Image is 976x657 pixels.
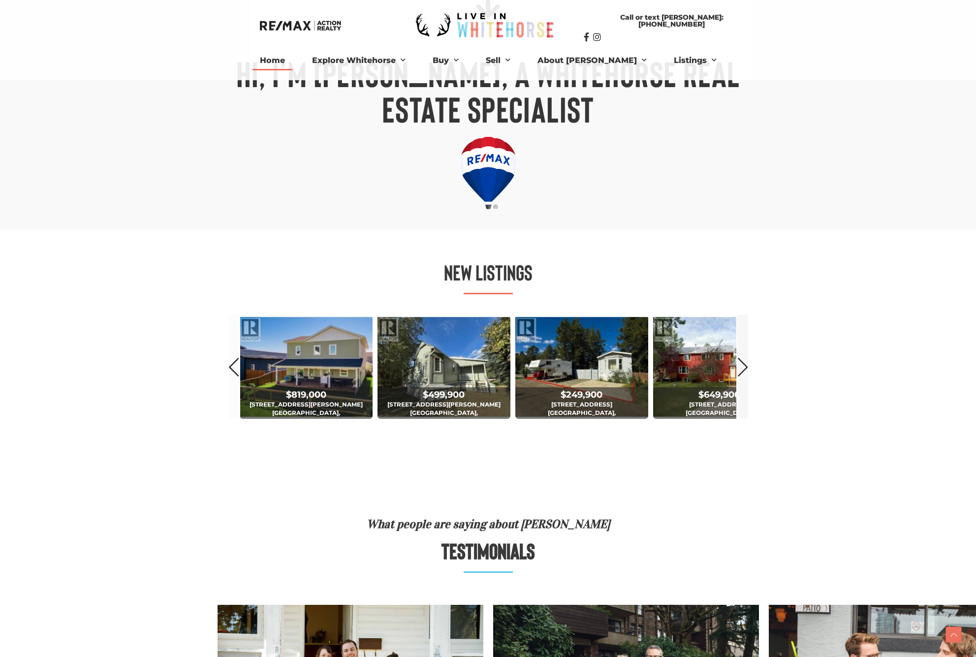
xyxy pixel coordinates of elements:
[516,389,647,400] div: $249,900
[305,51,413,70] a: Explore Whitehorse
[737,315,748,419] a: Next
[240,388,373,447] span: [STREET_ADDRESS][PERSON_NAME] [GEOGRAPHIC_DATA], [GEOGRAPHIC_DATA]
[530,51,654,70] a: About [PERSON_NAME]
[378,315,510,419] img: <div class="price">$499,900</div> 516 Craig Street<br>Dawson City, Yukon<br><div class='bed_bath'...
[218,51,759,70] nav: Menu
[213,540,764,562] h2: Testimonials
[425,51,466,70] a: Buy
[478,51,518,70] a: Sell
[666,51,724,70] a: Listings
[653,388,786,447] span: [STREET_ADDRESS] [GEOGRAPHIC_DATA], [GEOGRAPHIC_DATA]
[213,518,764,530] h4: What people are saying about [PERSON_NAME]
[594,14,750,28] span: Call or text [PERSON_NAME]: [PHONE_NUMBER]
[240,315,373,419] img: <div class="price">$819,000</div> 208 Luella Lane<br>Whitehorse, Yukon<br><div class='bed_bath'>4...
[584,9,760,32] a: Call or text [PERSON_NAME]: [PHONE_NUMBER]
[378,388,510,447] span: [STREET_ADDRESS][PERSON_NAME] [GEOGRAPHIC_DATA], [GEOGRAPHIC_DATA]
[654,389,785,400] div: $649,900
[515,388,648,447] span: [STREET_ADDRESS] [GEOGRAPHIC_DATA], [GEOGRAPHIC_DATA]
[228,315,239,419] a: Prev
[277,261,700,283] h2: New Listings
[227,55,749,126] h1: Hi, I’m [PERSON_NAME], a Whitehorse Real Estate Specialist
[653,315,786,419] img: <div class="price">$649,900</div> 50 Dieppe Drive<br>Whitehorse, Yukon<br><div class='bed_bath'>3...
[241,389,372,400] div: $819,000
[252,51,292,70] a: Home
[515,315,648,419] img: <div class="price">$249,900</div> 203-986 Range Road<br>Whitehorse, Yukon<br><div class='bed_bath...
[378,389,509,400] div: $499,900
